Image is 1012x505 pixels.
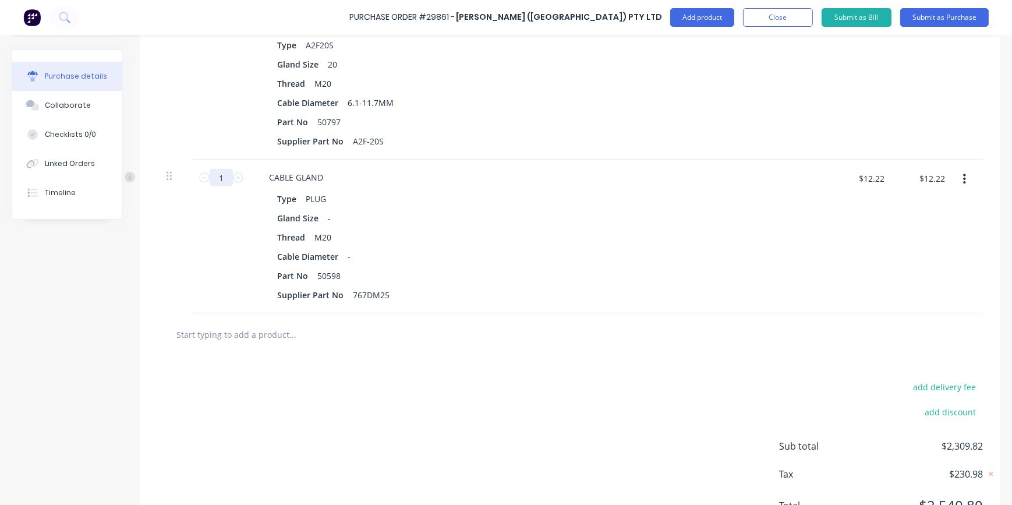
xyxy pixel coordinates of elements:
[301,37,338,54] div: A2F20S
[313,114,345,130] div: 50797
[310,229,336,246] div: M20
[348,133,388,150] div: A2F-20S
[310,75,336,92] div: M20
[273,267,313,284] div: Part No
[273,287,348,303] div: Supplier Part No
[12,149,122,178] button: Linked Orders
[12,91,122,120] button: Collaborate
[45,158,95,169] div: Linked Orders
[918,404,983,419] button: add discount
[12,178,122,207] button: Timeline
[457,12,663,24] div: [PERSON_NAME] ([GEOGRAPHIC_DATA]) PTY LTD
[273,229,310,246] div: Thread
[907,379,983,394] button: add delivery fee
[273,75,310,92] div: Thread
[343,94,398,111] div: 6.1-11.7MM
[900,8,989,27] button: Submit as Purchase
[313,267,345,284] div: 50598
[12,62,122,91] button: Purchase details
[273,56,323,73] div: Gland Size
[45,100,91,111] div: Collaborate
[273,37,301,54] div: Type
[350,12,455,24] div: Purchase Order #29861 -
[273,210,323,227] div: Gland Size
[779,467,866,481] span: Tax
[45,71,107,82] div: Purchase details
[866,467,983,481] span: $230.98
[273,248,343,265] div: Cable Diameter
[176,323,409,346] input: Start typing to add a product...
[12,120,122,149] button: Checklists 0/0
[273,133,348,150] div: Supplier Part No
[45,129,96,140] div: Checklists 0/0
[301,190,331,207] div: PLUG
[343,248,360,265] div: -
[323,56,342,73] div: 20
[273,190,301,207] div: Type
[866,439,983,453] span: $2,309.82
[273,94,343,111] div: Cable Diameter
[45,188,76,198] div: Timeline
[323,210,341,227] div: -
[670,8,734,27] button: Add product
[260,169,332,186] div: CABLE GLAND
[779,439,866,453] span: Sub total
[273,114,313,130] div: Part No
[822,8,891,27] button: Submit as Bill
[743,8,813,27] button: Close
[23,9,41,26] img: Factory
[348,287,394,303] div: 767DM25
